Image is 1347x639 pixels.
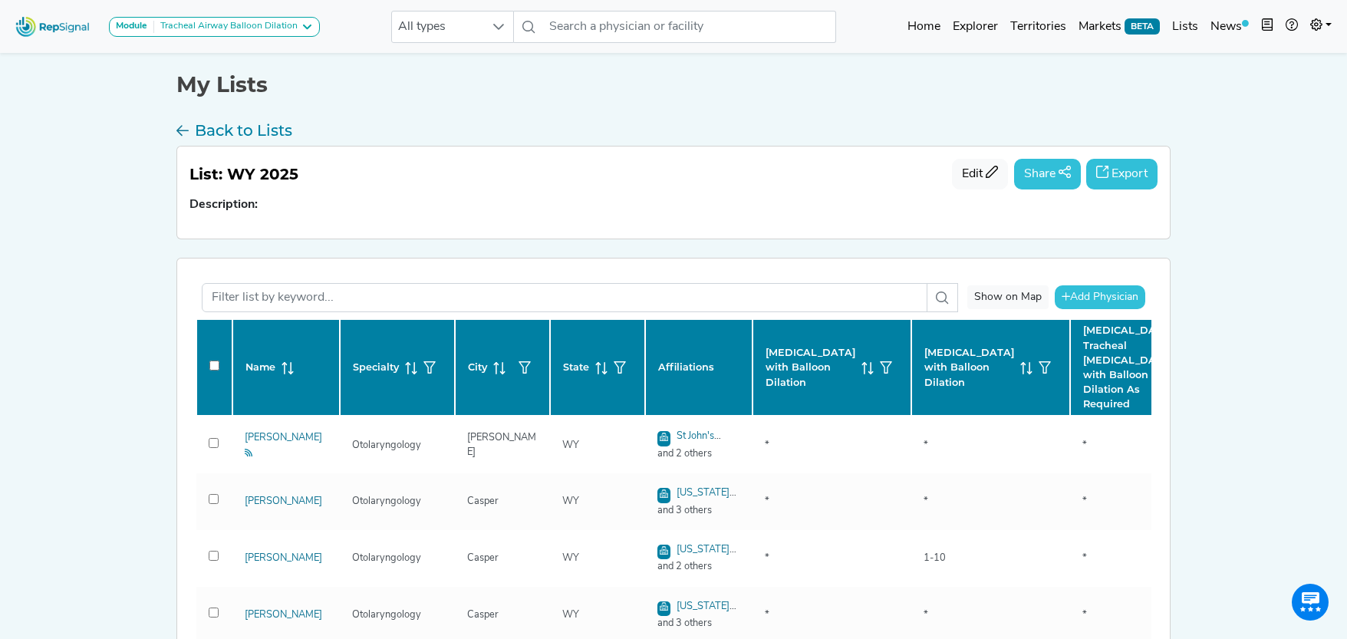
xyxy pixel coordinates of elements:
a: Territories [1004,12,1072,42]
a: St John's Health [657,431,721,459]
span: [MEDICAL_DATA] Tracheal [MEDICAL_DATA] with Balloon Dilation As Required [1083,323,1173,411]
div: Otolaryngology [343,608,430,622]
span: and 2 others [648,446,749,461]
a: MarketsBETA [1072,12,1166,42]
span: BETA [1125,18,1160,34]
div: Casper [458,551,508,565]
span: Specialty [353,360,399,374]
a: News [1204,12,1255,42]
button: Edit [952,159,1008,189]
span: City [468,360,487,374]
a: [PERSON_NAME] [245,610,322,620]
span: [MEDICAL_DATA] with Balloon Dilation [766,345,855,390]
a: [US_STATE] Otolaryngology, P.C. [657,488,736,530]
a: [PERSON_NAME] [245,496,322,506]
button: ModuleTracheal Airway Balloon Dilation [109,17,320,37]
span: State [563,360,589,374]
div: Casper [458,494,508,509]
div: Otolaryngology [343,494,430,509]
strong: List: WY 2025 [189,165,298,183]
button: Export [1086,159,1158,189]
h3: Back to Lists [195,121,292,140]
a: Home [901,12,947,42]
div: WY [553,438,588,453]
div: Tracheal Airway Balloon Dilation [154,21,298,33]
span: Add Physician [1070,292,1138,303]
div: 1-10 [914,551,955,565]
strong: Module [116,21,147,31]
span: All types [392,12,484,42]
a: Back to Lists [176,121,1171,146]
a: [US_STATE] Otolaryngology, P.C. [657,545,736,587]
span: and 3 others [648,616,749,631]
input: Search a physician or facility [543,11,836,43]
span: Affiliations [658,360,714,374]
button: Intel Book [1255,12,1279,42]
div: Show on Map [967,285,1049,309]
span: and 3 others [648,503,749,518]
span: Name [245,360,275,374]
div: Otolaryngology [343,438,430,453]
input: Filter list by keyword... [202,283,927,312]
div: Casper [458,608,508,622]
div: WY [553,608,588,622]
a: Explorer [947,12,1004,42]
a: Lists [1166,12,1204,42]
span: [MEDICAL_DATA] with Balloon Dilation [924,345,1014,390]
button: Share [1014,159,1081,189]
button: Add Physician [1055,285,1145,309]
strong: Description: [189,199,258,211]
div: [PERSON_NAME] [458,430,547,459]
a: [PERSON_NAME] [245,433,322,457]
h1: My Lists [176,72,1171,98]
a: [PERSON_NAME] [245,553,322,563]
span: and 2 others [648,559,749,574]
div: Otolaryngology [343,551,430,565]
div: WY [553,551,588,565]
div: WY [553,494,588,509]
